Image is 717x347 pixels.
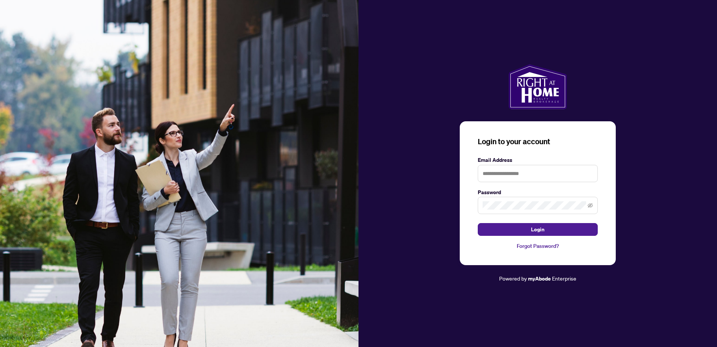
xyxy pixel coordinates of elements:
label: Email Address [478,156,598,164]
span: Login [531,223,544,235]
span: Enterprise [552,275,576,282]
h3: Login to your account [478,136,598,147]
a: myAbode [528,275,551,283]
img: ma-logo [508,64,567,109]
label: Password [478,188,598,196]
button: Login [478,223,598,236]
a: Forgot Password? [478,242,598,250]
span: eye-invisible [588,203,593,208]
span: Powered by [499,275,527,282]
